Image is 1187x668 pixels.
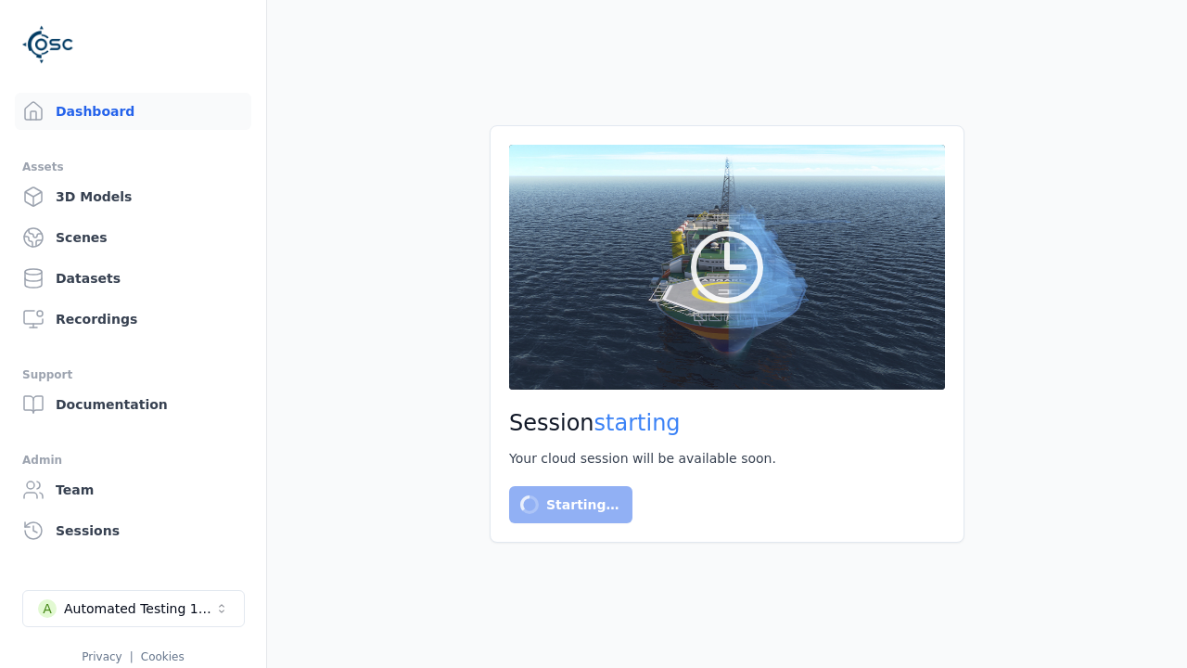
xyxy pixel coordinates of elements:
[22,449,244,471] div: Admin
[141,650,185,663] a: Cookies
[15,301,251,338] a: Recordings
[64,599,214,618] div: Automated Testing 1 - Playwright
[82,650,121,663] a: Privacy
[509,486,632,523] button: Starting…
[38,599,57,618] div: A
[15,178,251,215] a: 3D Models
[22,19,74,71] img: Logo
[22,364,244,386] div: Support
[15,471,251,508] a: Team
[15,219,251,256] a: Scenes
[509,408,945,438] h2: Session
[130,650,134,663] span: |
[15,512,251,549] a: Sessions
[22,590,245,627] button: Select a workspace
[509,449,945,468] div: Your cloud session will be available soon.
[594,410,681,436] span: starting
[15,260,251,297] a: Datasets
[15,386,251,423] a: Documentation
[15,93,251,130] a: Dashboard
[22,156,244,178] div: Assets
